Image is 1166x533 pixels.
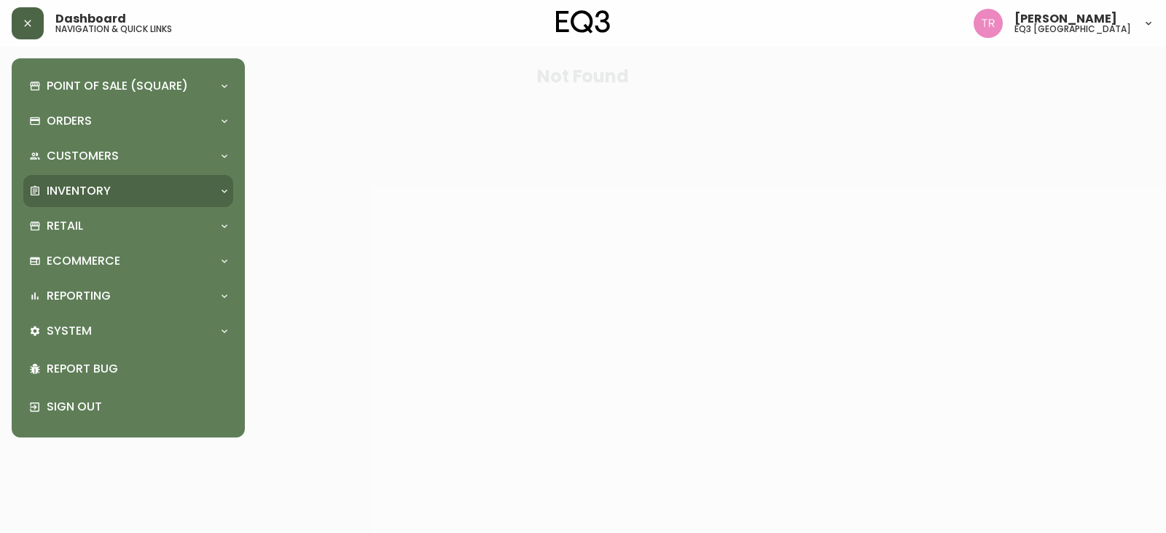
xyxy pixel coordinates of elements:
[23,280,233,312] div: Reporting
[1014,25,1131,34] h5: eq3 [GEOGRAPHIC_DATA]
[47,323,92,339] p: System
[47,399,227,415] p: Sign Out
[23,175,233,207] div: Inventory
[55,13,126,25] span: Dashboard
[23,210,233,242] div: Retail
[23,388,233,426] div: Sign Out
[47,218,83,234] p: Retail
[1014,13,1117,25] span: [PERSON_NAME]
[23,105,233,137] div: Orders
[556,10,610,34] img: logo
[23,245,233,277] div: Ecommerce
[23,140,233,172] div: Customers
[23,350,233,388] div: Report Bug
[47,183,111,199] p: Inventory
[47,361,227,377] p: Report Bug
[47,78,188,94] p: Point of Sale (Square)
[47,148,119,164] p: Customers
[47,113,92,129] p: Orders
[55,25,172,34] h5: navigation & quick links
[23,70,233,102] div: Point of Sale (Square)
[47,288,111,304] p: Reporting
[974,9,1003,38] img: 214b9049a7c64896e5c13e8f38ff7a87
[47,253,120,269] p: Ecommerce
[23,315,233,347] div: System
